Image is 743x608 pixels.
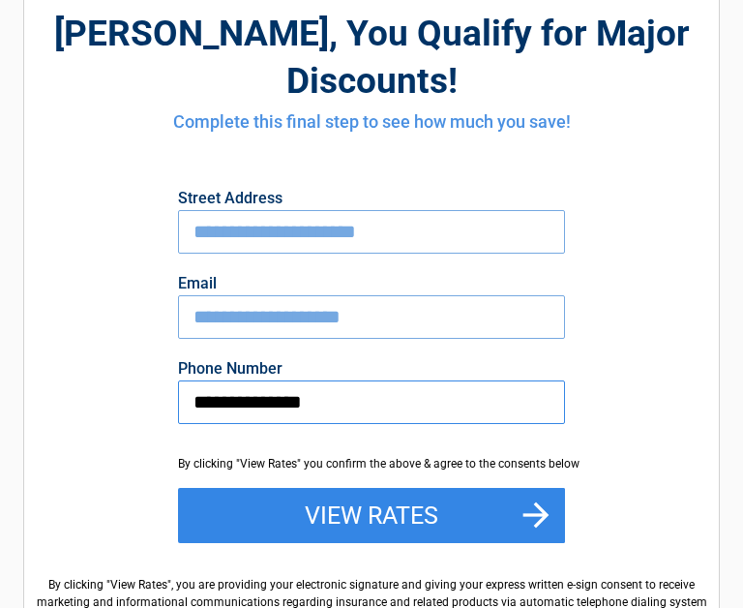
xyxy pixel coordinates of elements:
div: By clicking "View Rates" you confirm the above & agree to the consents below [178,455,565,472]
label: Email [178,276,565,291]
button: View Rates [178,488,565,544]
label: Street Address [178,191,565,206]
span: View Rates [110,578,167,592]
label: Phone Number [178,361,565,377]
span: [PERSON_NAME] [54,13,329,54]
h2: , You Qualify for Major Discounts! [34,10,709,105]
h4: Complete this final step to see how much you save! [34,109,709,135]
